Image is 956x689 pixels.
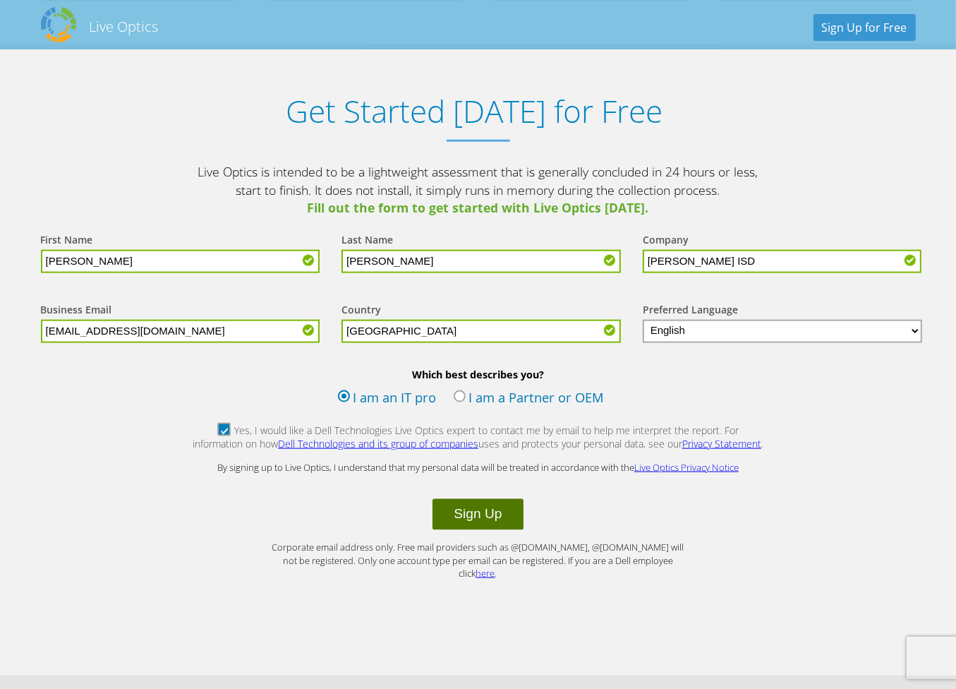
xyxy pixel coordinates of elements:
[27,93,923,129] h1: Get Started [DATE] for Free
[341,233,393,250] label: Last Name
[41,303,112,320] label: Business Email
[267,541,690,580] p: Corporate email address only. Free mail providers such as @[DOMAIN_NAME], @[DOMAIN_NAME] will not...
[196,163,761,217] p: Live Optics is intended to be a lightweight assessment that is generally concluded in 24 hours or...
[196,461,761,474] p: By signing up to Live Optics, I understand that my personal data will be treated in accordance wi...
[341,303,381,320] label: Country
[196,199,761,217] span: Fill out the form to get started with Live Optics [DATE].
[643,303,738,320] label: Preferred Language
[476,567,495,580] a: here
[454,388,605,409] label: I am a Partner or OEM
[813,14,916,41] a: Sign Up for Free
[634,461,739,474] a: Live Optics Privacy Notice
[432,499,523,530] button: Sign Up
[41,233,93,250] label: First Name
[338,388,437,409] label: I am an IT pro
[682,437,761,450] a: Privacy Statement
[41,7,76,42] img: Dell Dpack
[192,424,765,454] label: Yes, I would like a Dell Technologies Live Optics expert to contact me by email to help me interp...
[341,320,621,343] input: Start typing to search for a country
[27,368,930,381] b: Which best describes you?
[90,17,159,36] h2: Live Optics
[278,437,478,450] a: Dell Technologies and its group of companies
[643,233,689,250] label: Company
